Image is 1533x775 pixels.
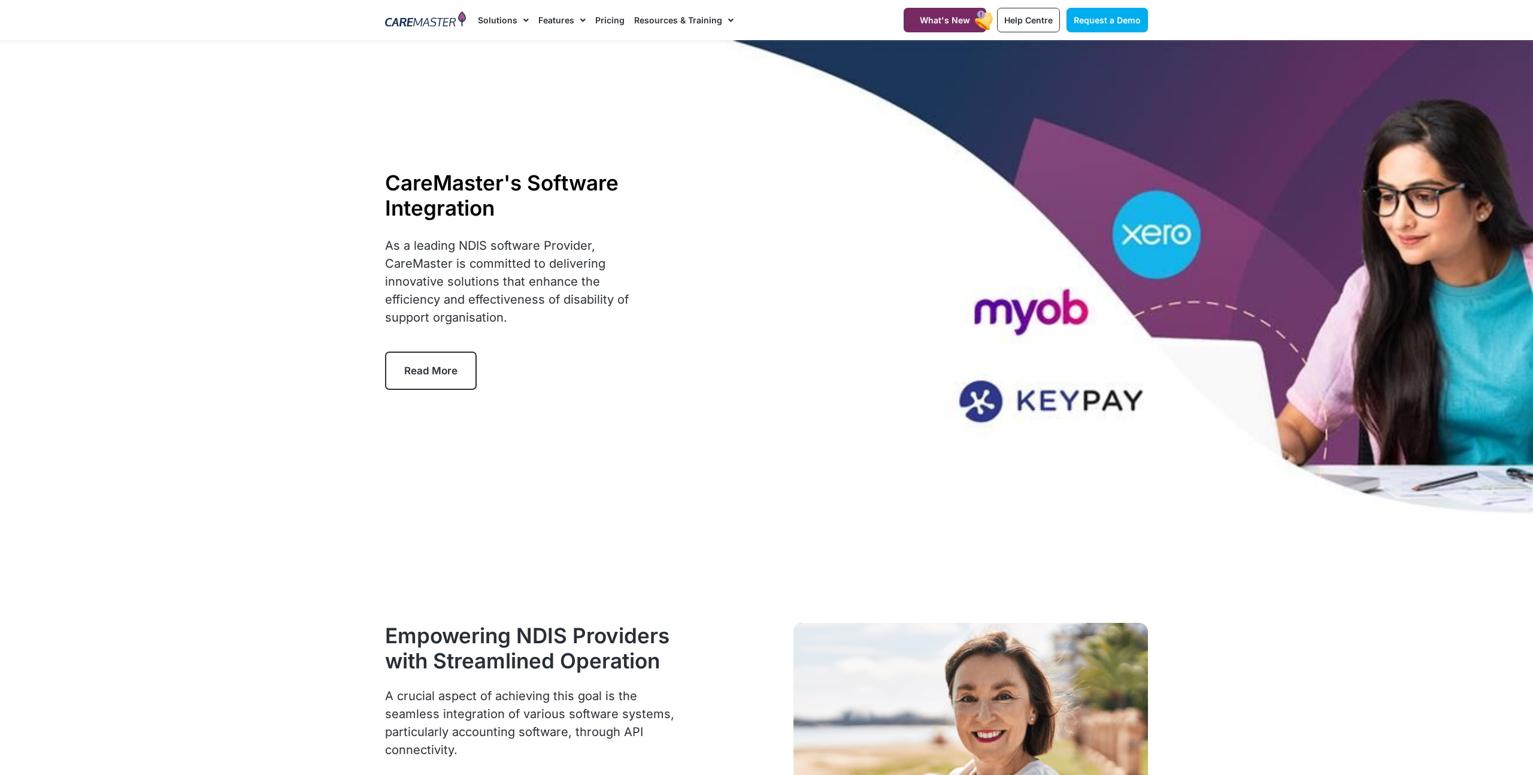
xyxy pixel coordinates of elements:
a: Help Centre [997,8,1060,32]
h2: Empowering NDIS Providers with Streamlined Operation [385,623,693,673]
div: A crucial aspect of achieving this goal is the seamless integration of various software systems, ... [385,687,677,759]
span: Read More [404,365,458,377]
a: Read More [385,352,477,390]
h1: CareMaster's Software Integration [385,170,644,220]
a: What's New [904,8,986,32]
p: As a leading NDIS software Provider, CareMaster is committed to delivering innovative solutions t... [385,237,644,326]
span: Help Centre [1004,15,1053,25]
img: CareMaster Logo [385,11,466,29]
span: What's New [920,15,970,25]
span: Request a Demo [1074,15,1141,25]
a: Request a Demo [1067,8,1148,32]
